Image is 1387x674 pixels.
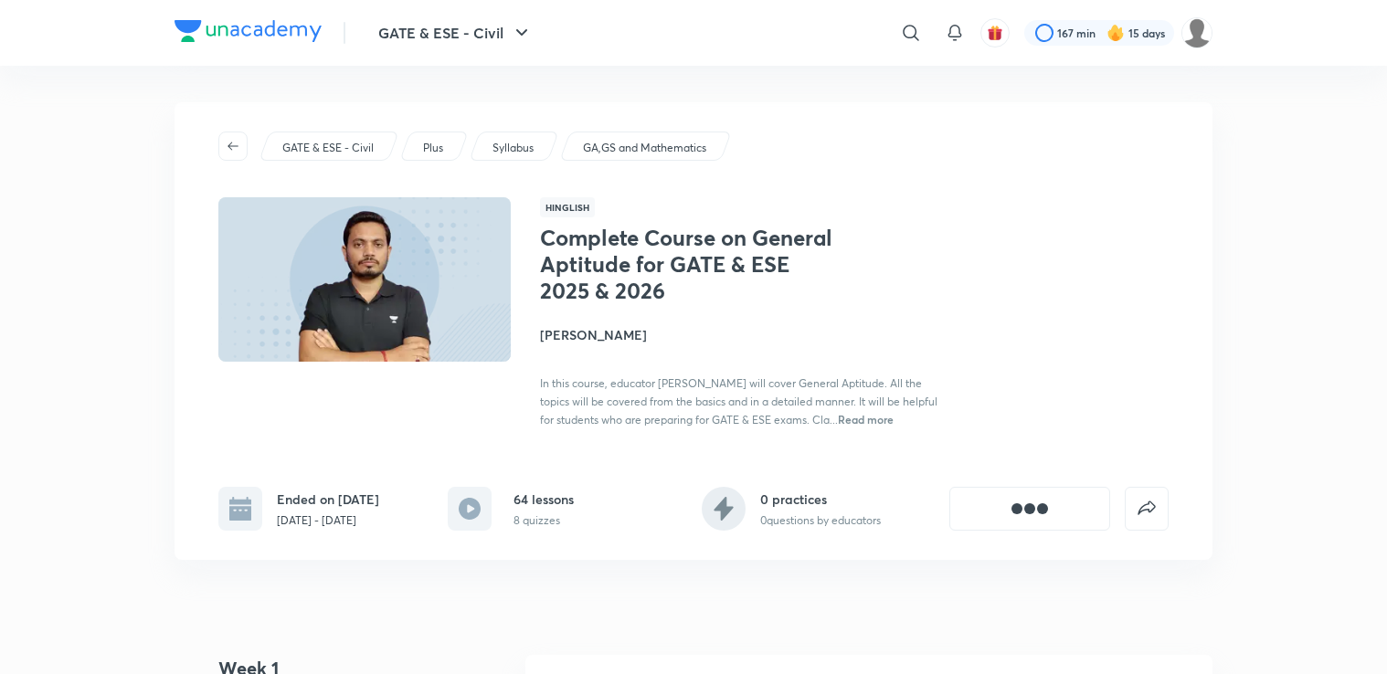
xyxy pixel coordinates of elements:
img: streak [1106,24,1125,42]
img: Anjali kumari [1181,17,1212,48]
a: GATE & ESE - Civil [280,140,377,156]
p: 8 quizzes [514,512,574,529]
button: GATE & ESE - Civil [367,15,544,51]
span: In this course, educator [PERSON_NAME] will cover General Aptitude. All the topics will be covere... [540,376,937,427]
a: GA,GS and Mathematics [580,140,710,156]
p: 0 questions by educators [760,512,881,529]
h6: 0 practices [760,490,881,509]
img: Thumbnail [216,195,514,363]
img: Company Logo [175,20,322,42]
span: Read more [838,412,894,427]
img: avatar [987,25,1003,41]
p: Syllabus [492,140,534,156]
button: false [1125,487,1169,531]
a: Syllabus [490,140,537,156]
p: GA,GS and Mathematics [583,140,706,156]
p: GATE & ESE - Civil [282,140,374,156]
h1: Complete Course on General Aptitude for GATE & ESE 2025 & 2026 [540,225,839,303]
button: [object Object] [949,487,1110,531]
a: Company Logo [175,20,322,47]
p: Plus [423,140,443,156]
p: [DATE] - [DATE] [277,512,379,529]
h4: [PERSON_NAME] [540,325,949,344]
button: avatar [980,18,1010,47]
span: Hinglish [540,197,595,217]
h6: Ended on [DATE] [277,490,379,509]
a: Plus [420,140,447,156]
h6: 64 lessons [514,490,574,509]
